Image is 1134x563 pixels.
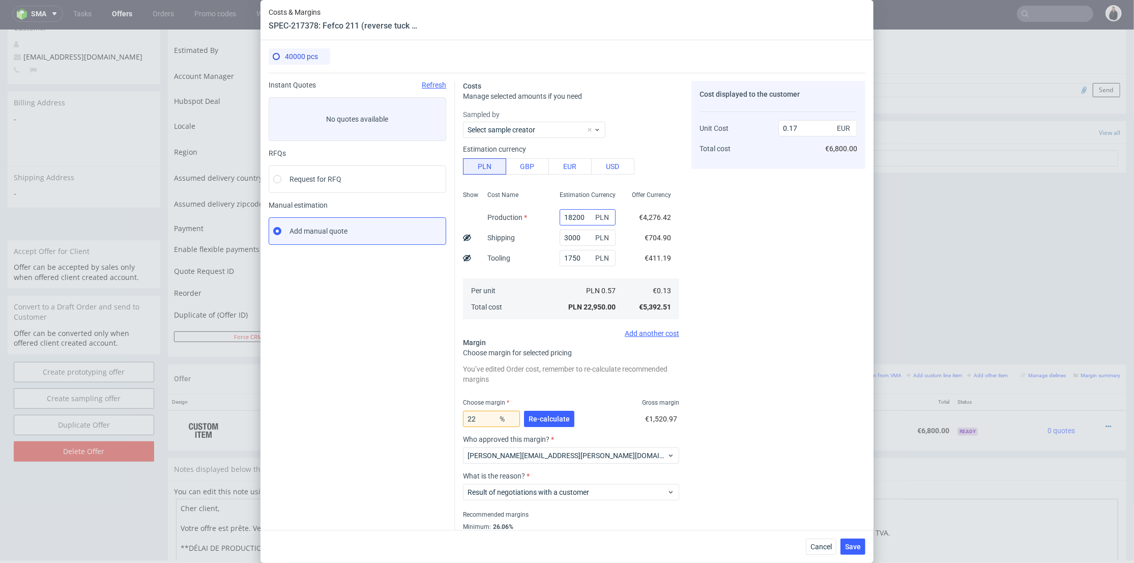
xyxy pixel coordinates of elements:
[178,388,229,413] img: ico-item-custom-a8f9c3db6a5631ce2f509e228e8b95abde266dc4376634de7b166047de09ff05.png
[787,343,834,348] small: Add PIM line item
[358,385,613,416] div: Granpak • Custom
[449,387,486,395] span: SPEC- 217378
[269,149,446,157] div: RFQs
[463,339,486,347] span: Margin
[568,303,616,311] span: PLN 22,950.00
[700,90,800,98] span: Cost displayed to the customer
[14,232,154,252] p: Offer can be accepted by sales only when offered client created account.
[471,303,502,311] span: Total cost
[801,380,877,420] td: €0.00
[468,487,667,497] span: Result of negotiations with a customer
[8,266,160,298] div: Convert to a Draft Order and send to Customer
[835,121,855,135] span: EUR
[463,411,520,427] input: 0.00
[174,345,191,353] span: Offer
[463,349,572,357] span: Choose margin for selected pricing
[700,145,731,153] span: Total cost
[269,20,421,32] header: SPEC-217378: Fefco 211 (reverse tuck end)
[174,276,357,300] td: Duplicate of (Offer ID)
[840,539,865,555] button: Save
[671,364,724,381] th: Unit Price
[665,120,1118,136] input: Type to create new task
[957,398,978,406] span: Ready
[174,10,357,36] td: Estimated By
[653,287,671,295] span: €0.13
[877,380,953,420] td: €6,800.00
[14,332,154,352] a: Create prototyping offer
[1048,397,1075,405] span: 0 quotes
[378,408,398,415] a: CBRX-2
[487,234,515,242] label: Shipping
[593,210,614,224] span: PLN
[14,158,154,168] span: -
[174,213,357,233] td: Enable flexible payments
[724,364,801,381] th: Net Total
[174,301,342,312] button: Force CRM resync
[491,523,513,531] div: 26.06%
[264,216,272,224] img: Hokodo
[289,174,341,184] span: Request for RFQ
[354,364,617,381] th: Name
[463,109,679,120] label: Sampled by
[671,380,724,420] td: €0.17
[498,412,518,426] span: %
[907,343,962,348] small: Add custom line item
[174,112,357,138] td: Region
[174,164,357,190] td: Assumed delivery zipcode
[471,287,496,295] span: Per unit
[593,251,614,265] span: PLN
[506,158,549,175] button: GBP
[967,343,1008,348] small: Add other item
[463,82,481,90] span: Costs
[953,364,1011,381] th: Status
[639,213,671,221] span: €4,276.42
[174,138,357,164] td: Assumed delivery country
[1093,53,1120,67] button: Send
[560,209,616,226] input: 0.00
[269,81,446,89] div: Instant Quotes
[810,543,832,550] span: Cancel
[845,543,861,550] span: Save
[616,364,670,381] th: Quant.
[174,36,357,62] td: Account Manager
[14,411,154,432] input: Delete Offer
[358,385,447,396] span: Fefco 211 (reverse tuck end)
[285,52,318,61] span: 40000 pcs
[463,399,509,406] label: Choose margin
[576,301,631,312] input: Save
[1021,343,1066,348] small: Manage dielines
[14,385,154,405] a: Duplicate Offer
[632,191,671,199] span: Offer Currency
[877,364,953,381] th: Total
[645,254,671,262] span: €411.19
[839,343,902,348] small: Add line item from VMA
[801,364,877,381] th: Dependencies
[591,158,634,175] button: USD
[463,472,679,480] label: What is the reason?
[468,451,667,461] span: [PERSON_NAME][EMAIL_ADDRESS][PERSON_NAME][DOMAIN_NAME]
[463,158,506,175] button: PLN
[529,415,570,423] span: Re-calculate
[14,358,154,379] a: Create sampling offer
[168,428,1126,451] div: Notes displayed below the Offer
[524,411,574,427] button: Re-calculate
[645,415,677,423] span: €1,520.97
[269,8,421,16] span: Costs & Margins
[296,397,320,405] strong: 772158
[468,126,535,134] label: Select sample creator
[271,457,307,466] a: markdown
[645,234,671,242] span: €704.90
[586,287,616,295] span: PLN 0.57
[358,408,398,415] span: Source:
[8,62,160,84] div: Billing Address
[487,254,510,262] label: Tooling
[724,380,801,420] td: €6,800.00
[292,364,354,381] th: ID
[8,210,160,233] div: Accept Offer for Client
[560,191,616,199] span: Estimation Currency
[642,399,679,407] span: Gross margin
[463,521,679,533] div: Minimum :
[548,158,592,175] button: EUR
[168,364,292,381] th: Design
[289,226,347,236] span: Add manual quote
